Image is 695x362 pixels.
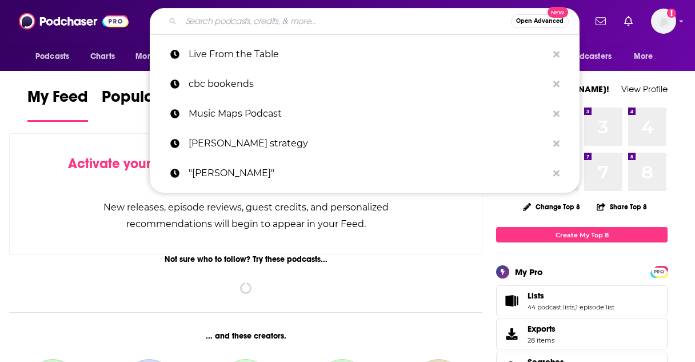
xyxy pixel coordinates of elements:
a: PRO [652,267,666,276]
span: Popular Feed [102,87,199,113]
span: , [574,303,576,311]
span: Logged in as ereardon [651,9,676,34]
span: New [548,7,568,18]
a: "[PERSON_NAME]" [150,158,580,188]
a: Popular Feed [102,87,199,122]
button: Share Top 8 [596,196,648,218]
a: Music Maps Podcast [150,99,580,129]
a: Show notifications dropdown [620,11,637,31]
button: open menu [549,46,628,67]
button: Open AdvancedNew [511,14,569,28]
div: My Pro [515,266,543,277]
div: Not sure who to follow? Try these podcasts... [9,254,482,264]
span: For Podcasters [557,49,612,65]
a: 44 podcast lists [528,303,574,311]
a: 1 episode list [576,303,614,311]
a: [PERSON_NAME] strategy [150,129,580,158]
a: Live From the Table [150,39,580,69]
span: More [634,49,653,65]
button: open menu [27,46,84,67]
a: Show notifications dropdown [591,11,610,31]
div: Search podcasts, credits, & more... [150,8,580,34]
span: 28 items [528,336,556,344]
span: PRO [652,268,666,276]
a: Lists [528,291,614,301]
a: My Feed [27,87,88,122]
a: Lists [500,293,523,309]
img: User Profile [651,9,676,34]
button: open menu [626,46,668,67]
span: Open Advanced [516,18,564,24]
a: View Profile [621,83,668,94]
span: Charts [90,49,115,65]
span: Podcasts [35,49,69,65]
p: "Kevin Ellis" [189,158,548,188]
button: open menu [127,46,191,67]
p: Ellis strategy [189,129,548,158]
div: by following Podcasts, Creators, Lists, and other Users! [67,156,425,189]
span: My Feed [27,87,88,113]
a: Charts [83,46,122,67]
button: Change Top 8 [516,200,587,214]
input: Search podcasts, credits, & more... [181,12,511,30]
span: Activate your Feed [68,155,185,172]
p: Live From the Table [189,39,548,69]
p: cbc bookends [189,69,548,99]
p: Music Maps Podcast [189,99,548,129]
svg: Add a profile image [667,9,676,18]
div: ... and these creators. [9,331,482,341]
span: Lists [496,285,668,316]
span: Exports [500,326,523,342]
span: Exports [528,324,556,334]
a: Exports [496,319,668,349]
span: Monitoring [135,49,176,65]
div: New releases, episode reviews, guest credits, and personalized recommendations will begin to appe... [67,199,425,232]
button: Show profile menu [651,9,676,34]
img: Podchaser - Follow, Share and Rate Podcasts [19,10,129,32]
a: Create My Top 8 [496,227,668,242]
a: cbc bookends [150,69,580,99]
span: Lists [528,291,544,301]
